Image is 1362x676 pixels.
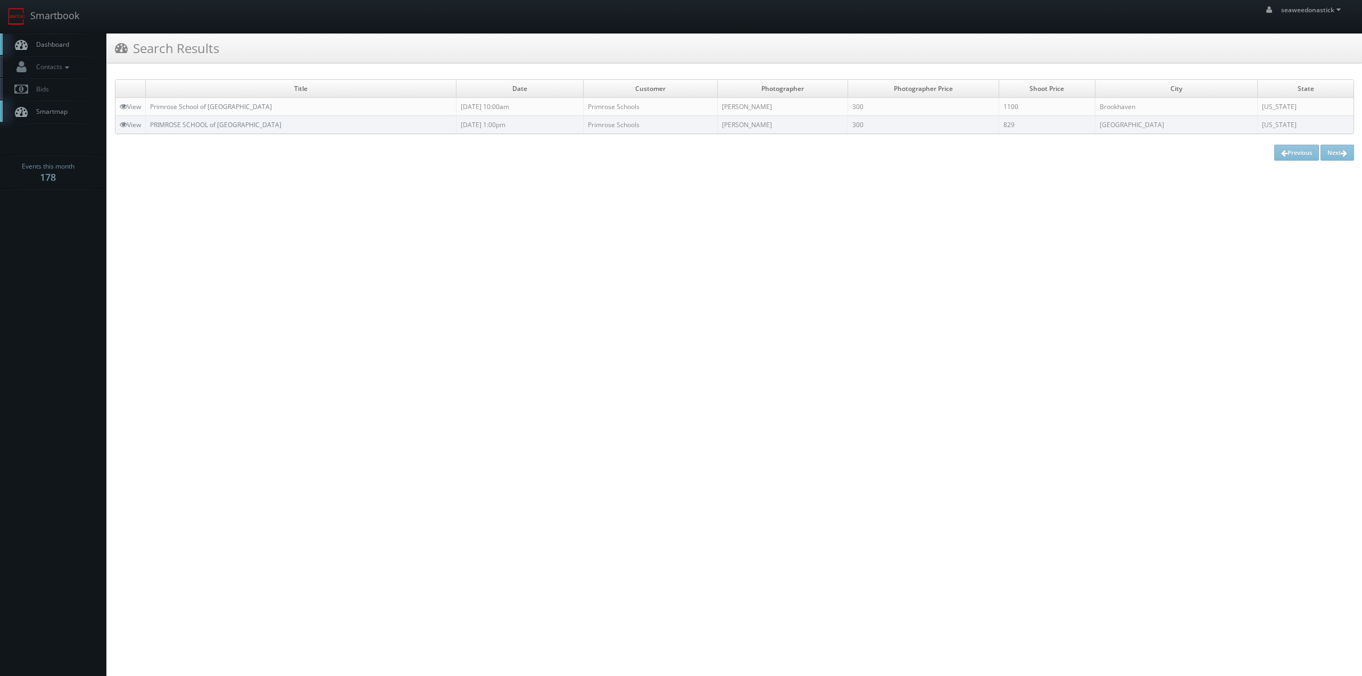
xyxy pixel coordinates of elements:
[1281,5,1344,14] span: seaweedonastick
[456,80,583,98] td: Date
[999,116,1095,134] td: 829
[583,98,717,116] td: Primrose Schools
[848,80,999,98] td: Photographer Price
[1095,98,1257,116] td: Brookhaven
[848,116,999,134] td: 300
[456,116,583,134] td: [DATE] 1:00pm
[150,120,281,129] a: PRIMROSE SCHOOL of [GEOGRAPHIC_DATA]
[120,102,141,111] a: View
[1095,116,1257,134] td: [GEOGRAPHIC_DATA]
[456,98,583,116] td: [DATE] 10:00am
[31,85,49,94] span: Bids
[8,8,25,25] img: smartbook-logo.png
[583,80,717,98] td: Customer
[999,98,1095,116] td: 1100
[31,40,69,49] span: Dashboard
[120,120,141,129] a: View
[999,80,1095,98] td: Shoot Price
[717,80,848,98] td: Photographer
[115,39,219,57] h3: Search Results
[150,102,272,111] a: Primrose School of [GEOGRAPHIC_DATA]
[31,62,72,71] span: Contacts
[1258,116,1353,134] td: [US_STATE]
[848,98,999,116] td: 300
[717,98,848,116] td: [PERSON_NAME]
[40,171,56,183] strong: 178
[717,116,848,134] td: [PERSON_NAME]
[31,107,68,116] span: Smartmap
[583,116,717,134] td: Primrose Schools
[1095,80,1257,98] td: City
[22,161,74,172] span: Events this month
[1258,80,1353,98] td: State
[146,80,456,98] td: Title
[1258,98,1353,116] td: [US_STATE]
